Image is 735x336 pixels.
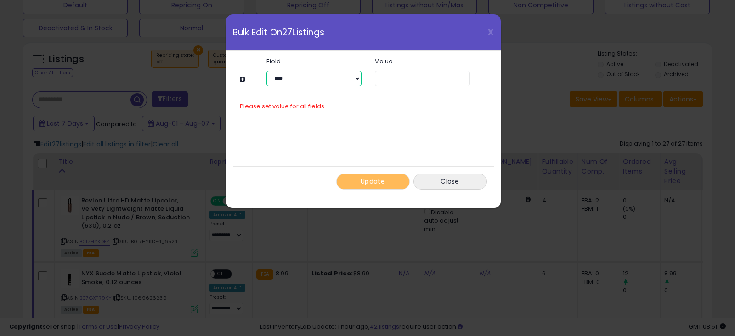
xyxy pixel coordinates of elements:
span: Please set value for all fields [240,102,324,111]
span: X [487,26,494,39]
span: Bulk Edit On 27 Listings [233,28,324,37]
label: Field [260,58,368,64]
button: Close [413,174,487,190]
span: Update [361,177,385,186]
label: Value [368,58,476,64]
